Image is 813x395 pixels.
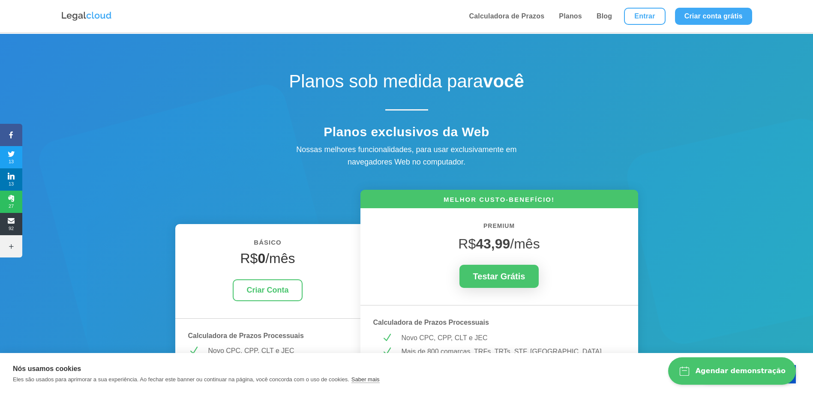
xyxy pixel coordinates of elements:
a: Entrar [624,8,665,25]
strong: Calculadora de Prazos Processuais [373,319,489,326]
span: N [188,345,199,356]
h6: MELHOR CUSTO-BENEFÍCIO! [360,195,638,208]
a: Criar conta grátis [675,8,752,25]
h4: R$ /mês [188,250,348,271]
p: Novo CPC, CPP, CLT e JEC [208,345,348,356]
strong: 43,99 [476,236,510,251]
a: Criar Conta [233,279,302,301]
h6: PREMIUM [373,221,625,236]
p: Mais de 800 comarcas, TRFs, TRTs, STF, [GEOGRAPHIC_DATA] [402,346,617,357]
h1: Planos sob medida para [257,71,557,96]
strong: 0 [258,251,265,266]
p: Eles são usados para aprimorar a sua experiência. Ao fechar este banner ou continuar na página, v... [13,376,349,383]
strong: Calculadora de Prazos Processuais [188,332,304,339]
span: N [381,346,392,357]
a: Testar Grátis [459,265,539,288]
span: N [381,332,392,343]
a: Saber mais [351,376,380,383]
img: Logo da Legalcloud [61,11,112,22]
div: Nossas melhores funcionalidades, para usar exclusivamente em navegadores Web no computador. [278,144,535,168]
strong: você [483,71,524,91]
strong: Nós usamos cookies [13,365,81,372]
h6: BÁSICO [188,237,348,252]
h4: Planos exclusivos da Web [257,124,557,144]
p: Novo CPC, CPP, CLT e JEC [402,332,617,344]
span: R$ /mês [458,236,540,251]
